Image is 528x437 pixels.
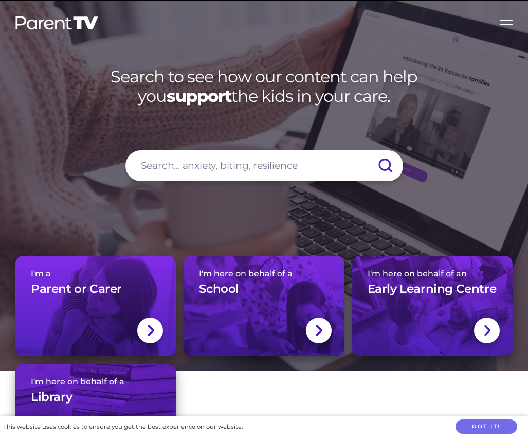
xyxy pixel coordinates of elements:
[352,256,513,356] a: I'm here on behalf of anEarly Learning Centre
[147,324,154,337] img: svg+xml;base64,PHN2ZyBlbmFibGUtYmFja2dyb3VuZD0ibmV3IDAgMCAxNC44IDI1LjciIHZpZXdCb3g9IjAgMCAxNC44ID...
[31,269,160,278] span: I'm a
[31,390,72,405] h3: Library
[31,377,160,387] span: I'm here on behalf of a
[483,324,491,337] img: svg+xml;base64,PHN2ZyBlbmFibGUtYmFja2dyb3VuZD0ibmV3IDAgMCAxNC44IDI1LjciIHZpZXdCb3g9IjAgMCAxNC44ID...
[31,282,122,297] h3: Parent or Carer
[15,67,513,107] h1: Search to see how our content can help you the kids in your care.
[368,282,497,297] h3: Early Learning Centre
[3,422,243,432] div: This website uses cookies to ensure you get the best experience on our website.
[199,269,329,278] span: I'm here on behalf of a
[456,419,517,434] button: Got it!
[315,324,322,337] img: svg+xml;base64,PHN2ZyBlbmFibGUtYmFja2dyb3VuZD0ibmV3IDAgMCAxNC44IDI1LjciIHZpZXdCb3g9IjAgMCAxNC44ID...
[15,256,176,356] a: I'm aParent or Carer
[368,269,497,278] span: I'm here on behalf of an
[199,282,239,297] h3: School
[125,150,403,181] input: Search... anxiety, biting, resilience
[14,15,99,30] img: parenttv-logo-white.4c85aaf.svg
[167,86,231,106] strong: support
[184,256,344,356] a: I'm here on behalf of aSchool
[367,150,403,181] input: Submit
